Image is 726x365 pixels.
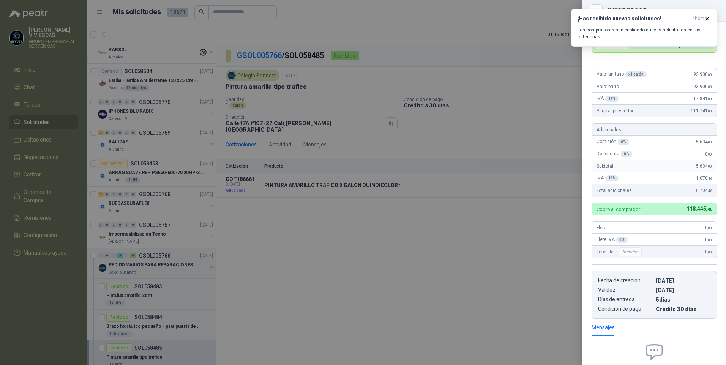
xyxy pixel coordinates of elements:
span: 118.445 [687,206,712,212]
div: 0 % [621,151,632,157]
span: ,46 [706,207,712,212]
span: Subtotal [597,164,613,169]
span: ,00 [707,97,712,101]
span: ,00 [707,238,712,242]
p: Días de entrega [598,296,653,303]
p: 5 dias [656,296,710,303]
span: IVA [597,96,619,102]
span: Pago al proveedor [597,108,633,113]
span: ,00 [707,164,712,168]
span: Descuento [597,151,632,157]
span: Flete IVA [597,237,628,243]
div: 19 % [605,96,619,102]
span: IVA [597,175,619,181]
span: ,00 [707,85,712,89]
span: 0 [705,237,712,242]
span: ,00 [707,250,712,254]
span: ahora [692,16,704,22]
span: 17.841 [693,96,712,101]
div: Total adicionales [592,184,717,197]
span: ,00 [707,72,712,77]
div: Incluido [619,247,642,256]
span: Valor unitario [597,71,647,77]
div: COT186661 [607,7,717,14]
span: Flete [597,225,606,230]
p: [DATE] [656,287,710,293]
span: 93.900 [693,84,712,89]
p: Los compradores han publicado nuevas solicitudes en tus categorías. [578,27,710,40]
span: 0 [705,249,712,255]
span: 5.634 [696,139,712,145]
span: 93.900 [693,72,712,77]
p: Fecha de creación [598,277,653,284]
span: 6.704 [696,188,712,193]
span: ,00 [707,109,712,113]
div: Mensajes [592,323,615,332]
p: Cobro al comprador [597,207,640,212]
p: Validez [598,287,653,293]
div: 0 % [616,237,628,243]
span: Comisión [597,139,629,145]
span: 1.070 [696,176,712,181]
span: Valor bruto [597,84,619,89]
span: ,00 [707,226,712,230]
span: 0 [705,151,712,157]
span: ,46 [707,176,712,181]
p: [DATE] [656,277,710,284]
span: 111.741 [691,108,712,113]
span: ,00 [707,140,712,144]
span: 0 [705,225,712,230]
div: Adicionales [592,124,717,136]
span: Total Flete [597,247,643,256]
div: x 1 galón [625,71,647,77]
span: ,46 [707,189,712,193]
p: Condición de pago [598,306,653,312]
span: ,00 [707,152,712,156]
button: Close [592,6,601,15]
h3: ¡Has recibido nuevas solicitudes! [578,16,689,22]
button: ¡Has recibido nuevas solicitudes!ahora Los compradores han publicado nuevas solicitudes en tus ca... [571,9,717,47]
div: 6 % [618,139,629,145]
span: 5.634 [696,164,712,169]
p: Crédito 30 días [656,306,710,312]
div: 19 % [605,175,619,181]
